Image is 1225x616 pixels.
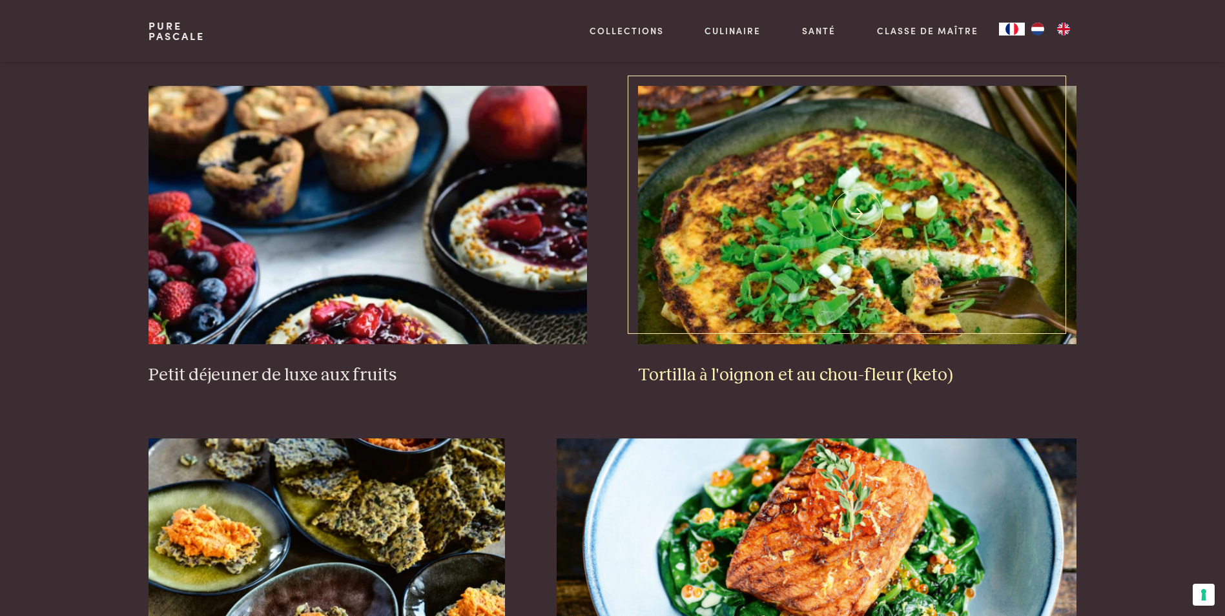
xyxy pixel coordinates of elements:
[1025,23,1076,36] ul: Language list
[999,23,1025,36] div: Language
[638,86,1076,387] a: Tortilla à l'oignon et au chou-fleur (keto) Tortilla à l'oignon et au chou-fleur (keto)
[877,24,978,37] a: Classe de maître
[802,24,836,37] a: Santé
[1193,584,1215,606] button: Vos préférences en matière de consentement pour les technologies de suivi
[638,364,1076,387] h3: Tortilla à l'oignon et au chou-fleur (keto)
[149,364,586,387] h3: Petit déjeuner de luxe aux fruits
[590,24,664,37] a: Collections
[999,23,1025,36] a: FR
[149,21,205,41] a: PurePascale
[149,86,586,387] a: Petit déjeuner de luxe aux fruits Petit déjeuner de luxe aux fruits
[1025,23,1051,36] a: NL
[705,24,761,37] a: Culinaire
[1051,23,1076,36] a: EN
[638,86,1076,344] img: Tortilla à l'oignon et au chou-fleur (keto)
[999,23,1076,36] aside: Language selected: Français
[149,86,586,344] img: Petit déjeuner de luxe aux fruits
